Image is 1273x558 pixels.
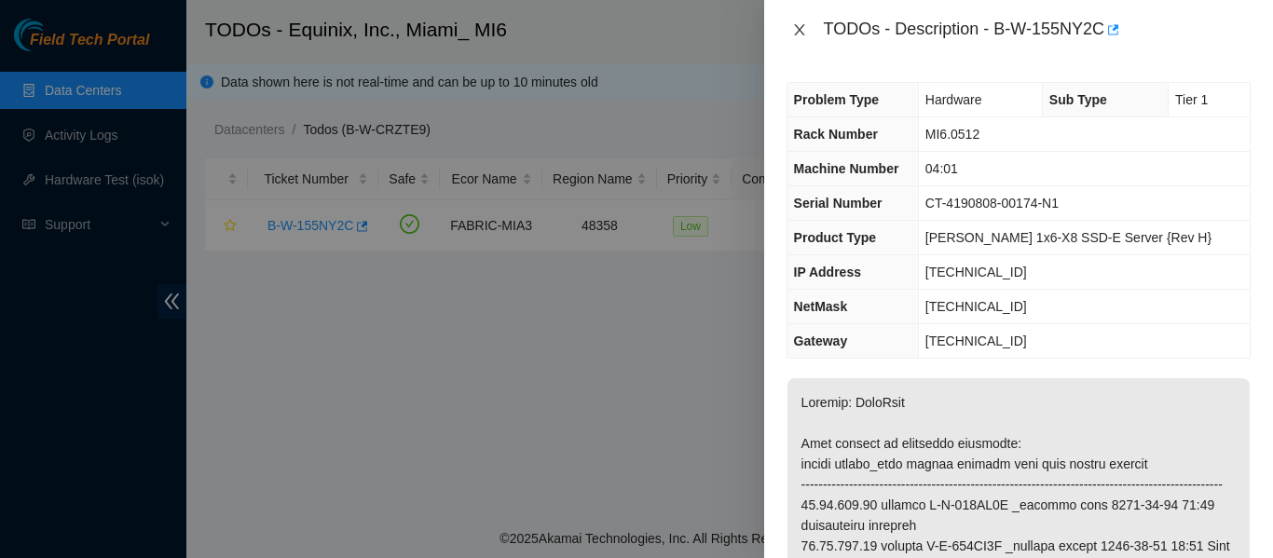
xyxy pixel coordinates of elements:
span: Serial Number [794,196,883,211]
span: Product Type [794,230,876,245]
span: [TECHNICAL_ID] [925,299,1027,314]
span: Machine Number [794,161,899,176]
span: CT-4190808-00174-N1 [925,196,1059,211]
span: IP Address [794,265,861,279]
span: 04:01 [925,161,958,176]
span: Gateway [794,333,848,348]
span: NetMask [794,299,848,314]
span: MI6.0512 [925,127,979,142]
span: [PERSON_NAME] 1x6-X8 SSD-E Server {Rev H} [925,230,1211,245]
span: [TECHNICAL_ID] [925,265,1027,279]
span: Sub Type [1049,92,1107,107]
span: close [792,22,807,37]
span: Hardware [925,92,982,107]
span: [TECHNICAL_ID] [925,333,1027,348]
span: Tier 1 [1175,92,1208,107]
span: Problem Type [794,92,880,107]
button: Close [787,21,813,39]
span: Rack Number [794,127,878,142]
div: TODOs - Description - B-W-155NY2C [824,15,1251,45]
